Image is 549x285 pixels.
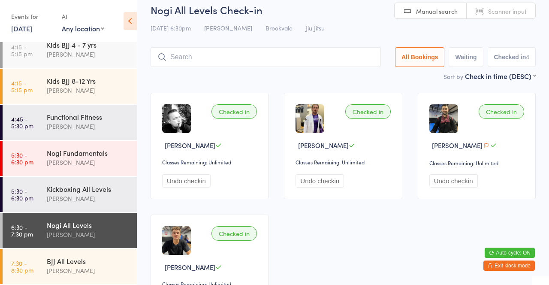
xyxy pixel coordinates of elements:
[306,24,325,32] span: Jiu Jitsu
[3,69,137,104] a: 4:15 -5:15 pmKids BJJ 8-12 Yrs[PERSON_NAME]
[298,141,349,150] span: [PERSON_NAME]
[211,226,257,241] div: Checked in
[165,141,215,150] span: [PERSON_NAME]
[11,188,33,201] time: 5:30 - 6:30 pm
[47,76,130,85] div: Kids BJJ 8-12 Yrs
[162,174,211,188] button: Undo checkin
[162,104,191,133] img: image1691558258.png
[47,148,130,158] div: Nogi Fundamentals
[151,3,536,17] h2: Nogi All Levels Check-in
[296,158,393,166] div: Classes Remaining: Unlimited
[47,230,130,240] div: [PERSON_NAME]
[62,9,104,24] div: At
[449,47,483,67] button: Waiting
[47,220,130,230] div: Nogi All Levels
[488,47,536,67] button: Checked in4
[47,266,130,276] div: [PERSON_NAME]
[296,174,344,188] button: Undo checkin
[11,115,33,129] time: 4:45 - 5:30 pm
[3,177,137,212] a: 5:30 -6:30 pmKickboxing All Levels[PERSON_NAME]
[3,213,137,248] a: 6:30 -7:30 pmNogi All Levels[PERSON_NAME]
[3,33,137,68] a: 4:15 -5:15 pmKids BJJ 4 - 7 yrs[PERSON_NAME]
[47,85,130,95] div: [PERSON_NAME]
[47,121,130,131] div: [PERSON_NAME]
[11,79,33,93] time: 4:15 - 5:15 pm
[162,226,191,255] img: image1728459851.png
[204,24,252,32] span: [PERSON_NAME]
[3,141,137,176] a: 5:30 -6:30 pmNogi Fundamentals[PERSON_NAME]
[151,47,381,67] input: Search
[47,40,130,49] div: Kids BJJ 4 - 7 yrs
[296,104,324,133] img: image1707476138.png
[11,152,33,165] time: 5:30 - 6:30 pm
[465,71,536,81] div: Check in time (DESC)
[47,184,130,194] div: Kickboxing All Levels
[3,249,137,284] a: 7:30 -8:30 pmBJJ All Levels[PERSON_NAME]
[443,72,463,81] label: Sort by
[429,104,458,133] img: image1720163686.png
[526,54,529,61] div: 4
[345,104,391,119] div: Checked in
[162,158,259,166] div: Classes Remaining: Unlimited
[11,260,33,273] time: 7:30 - 8:30 pm
[11,24,32,33] a: [DATE]
[416,7,458,15] span: Manual search
[47,256,130,266] div: BJJ All Levels
[151,24,191,32] span: [DATE] 6:30pm
[165,263,215,272] span: [PERSON_NAME]
[11,43,33,57] time: 4:15 - 5:15 pm
[395,47,445,67] button: All Bookings
[429,159,527,167] div: Classes Remaining: Unlimited
[11,224,33,237] time: 6:30 - 7:30 pm
[47,49,130,59] div: [PERSON_NAME]
[265,24,293,32] span: Brookvale
[62,24,104,33] div: Any location
[479,104,524,119] div: Checked in
[429,174,478,188] button: Undo checkin
[11,9,53,24] div: Events for
[485,248,535,258] button: Auto-cycle: ON
[47,194,130,203] div: [PERSON_NAME]
[211,104,257,119] div: Checked in
[432,141,483,150] span: [PERSON_NAME]
[488,7,527,15] span: Scanner input
[47,158,130,167] div: [PERSON_NAME]
[3,105,137,140] a: 4:45 -5:30 pmFunctional Fitness[PERSON_NAME]
[483,261,535,271] button: Exit kiosk mode
[47,112,130,121] div: Functional Fitness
